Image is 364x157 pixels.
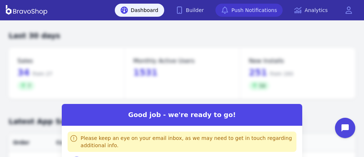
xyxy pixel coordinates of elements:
h2: Good job - we're ready to go! [62,110,302,120]
img: BravoShop [6,5,47,15]
a: Builder [170,4,210,17]
a: Push Notifications [215,4,283,17]
a: Analytics [288,4,333,17]
a: Dashboard [115,4,164,17]
div: Please keep an eye on your email inbox, as we may need to get in touch regarding additional info. [81,134,294,149]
